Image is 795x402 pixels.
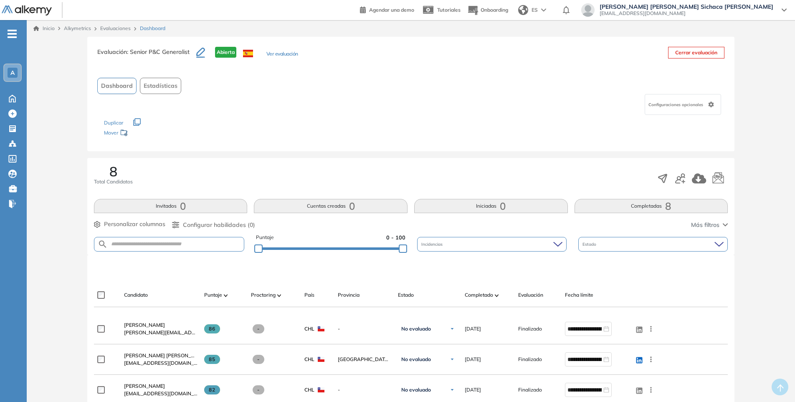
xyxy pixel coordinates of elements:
[140,78,181,94] button: Estadísticas
[437,7,461,13] span: Tutoriales
[124,321,197,329] a: [PERSON_NAME]
[575,199,728,213] button: Completadas8
[518,325,542,333] span: Finalizado
[600,10,773,17] span: [EMAIL_ADDRESS][DOMAIN_NAME]
[204,324,220,333] span: 86
[33,25,55,32] a: Inicio
[215,47,236,58] span: Abierta
[691,221,728,229] button: Más filtros
[600,3,773,10] span: [PERSON_NAME] [PERSON_NAME] Sichaca [PERSON_NAME]
[98,239,108,249] img: SEARCH_ALT
[97,78,137,94] button: Dashboard
[414,199,568,213] button: Iniciadas0
[532,6,538,14] span: ES
[8,33,17,35] i: -
[465,291,493,299] span: Completado
[582,241,598,247] span: Estado
[124,291,148,299] span: Candidato
[124,382,197,390] a: [PERSON_NAME]
[465,386,481,394] span: [DATE]
[386,234,405,242] span: 0 - 100
[518,356,542,363] span: Finalizado
[64,25,91,31] span: Alkymetrics
[172,221,255,229] button: Configurar habilidades (0)
[224,294,228,297] img: [missing "en.ARROW_ALT" translation]
[94,199,248,213] button: Invitados0
[369,7,414,13] span: Agendar una demo
[398,291,414,299] span: Estado
[338,356,391,363] span: [GEOGRAPHIC_DATA][PERSON_NAME]
[401,326,431,332] span: No evaluado
[645,305,795,402] iframe: Chat Widget
[465,325,481,333] span: [DATE]
[450,387,455,392] img: Ícono de flecha
[2,5,52,16] img: Logo
[518,386,542,394] span: Finalizado
[518,291,543,299] span: Evaluación
[104,120,123,126] span: Duplicar
[97,47,196,64] h3: Evaluación
[645,305,795,402] div: Widget de chat
[304,356,314,363] span: CHL
[421,241,444,247] span: Incidencias
[304,291,314,299] span: País
[100,25,131,31] a: Evaluaciones
[518,5,528,15] img: world
[124,352,207,359] span: [PERSON_NAME] [PERSON_NAME]
[401,356,431,363] span: No evaluado
[183,221,255,229] span: Configurar habilidades (0)
[10,69,15,76] span: A
[254,199,408,213] button: Cuentas creadas0
[140,25,165,32] span: Dashboard
[277,294,281,297] img: [missing "en.ARROW_ALT" translation]
[124,383,165,389] span: [PERSON_NAME]
[401,387,431,393] span: No evaluado
[578,237,728,252] div: Estado
[256,234,274,242] span: Puntaje
[645,94,721,115] div: Configuraciones opcionales
[243,50,253,57] img: ESP
[304,386,314,394] span: CHL
[127,48,190,56] span: : Senior P&C Generalist
[318,357,324,362] img: CHL
[124,352,197,359] a: [PERSON_NAME] [PERSON_NAME]
[565,291,593,299] span: Fecha límite
[253,324,265,333] span: -
[204,385,220,394] span: 82
[541,8,546,12] img: arrow
[104,220,165,229] span: Personalizar columnas
[450,357,455,362] img: Ícono de flecha
[338,325,391,333] span: -
[94,220,165,229] button: Personalizar columnas
[124,359,197,367] span: [EMAIL_ADDRESS][DOMAIN_NAME]
[360,4,414,14] a: Agendar una demo
[204,291,222,299] span: Puntaje
[204,355,220,364] span: 85
[94,178,133,186] span: Total Candidatos
[481,7,508,13] span: Onboarding
[450,326,455,331] img: Ícono de flecha
[668,47,724,59] button: Cerrar evaluación
[251,291,276,299] span: Proctoring
[144,81,177,90] span: Estadísticas
[101,81,133,90] span: Dashboard
[124,390,197,397] span: [EMAIL_ADDRESS][DOMAIN_NAME]
[691,221,719,229] span: Más filtros
[338,291,360,299] span: Provincia
[304,325,314,333] span: CHL
[124,329,197,336] span: [PERSON_NAME][EMAIL_ADDRESS][DOMAIN_NAME]
[318,326,324,331] img: CHL
[338,386,391,394] span: -
[648,102,705,108] span: Configuraciones opcionales
[465,356,481,363] span: [DATE]
[109,165,117,178] span: 8
[495,294,499,297] img: [missing "en.ARROW_ALT" translation]
[318,387,324,392] img: CHL
[253,355,265,364] span: -
[104,126,187,141] div: Mover
[417,237,567,252] div: Incidencias
[124,322,165,328] span: [PERSON_NAME]
[266,50,298,59] button: Ver evaluación
[467,1,508,19] button: Onboarding
[253,385,265,394] span: -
